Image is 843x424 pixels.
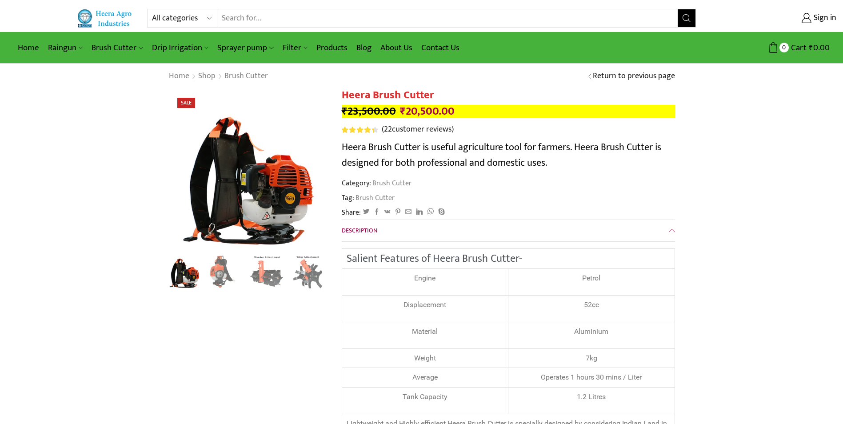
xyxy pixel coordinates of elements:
div: Rated 4.55 out of 5 [342,127,378,133]
a: Brush Cutter [224,71,268,82]
h2: Salient Features of Heera Brush Cutter- [347,253,670,264]
li: 2 / 8 [207,253,244,289]
span: Tag: [342,193,675,203]
a: Description [342,220,675,241]
span: 0 [779,43,789,52]
p: 1.2 Litres [513,392,670,402]
img: Heera Brush Cutter [166,252,203,289]
h1: Heera Brush Cutter [342,89,675,102]
bdi: 23,500.00 [342,102,396,120]
a: Home [168,71,190,82]
span: ₹ [809,41,813,55]
p: Aluminium [513,327,670,337]
nav: Breadcrumb [168,71,268,82]
a: Tiller Attachmnet [289,253,326,290]
a: Sign in [709,10,836,26]
span: Category: [342,178,412,188]
p: Displacement [347,300,503,310]
button: Search button [678,9,695,27]
a: Weeder Ataachment [248,253,285,290]
div: 1 / 8 [168,89,328,249]
p: 52cc [513,300,670,310]
div: Material [347,327,503,337]
a: Raingun [44,37,87,58]
span: Rated out of 5 based on customer ratings [342,127,375,133]
div: 7kg [513,353,670,364]
p: Engine [347,273,503,284]
span: ₹ [342,102,348,120]
span: ₹ [400,102,406,120]
span: Sign in [811,12,836,24]
span: 22 [384,123,392,136]
a: (22customer reviews) [382,124,454,136]
a: Shop [198,71,216,82]
p: Petrol [513,273,670,284]
a: Return to previous page [593,71,675,82]
li: 4 / 8 [289,253,326,289]
a: Home [13,37,44,58]
a: 0 Cart ₹0.00 [705,40,830,56]
bdi: 0.00 [809,41,830,55]
div: Average [347,372,503,383]
li: 1 / 8 [166,253,203,289]
a: Sprayer pump [213,37,278,58]
bdi: 20,500.00 [400,102,455,120]
a: Drip Irrigation [148,37,213,58]
a: Products [312,37,352,58]
img: Heera Brush Cutter [168,89,328,249]
span: Cart [789,42,807,54]
a: Brush Cutter [371,177,412,189]
span: Heera Brush Cutter is useful agriculture tool for farmers. Heera Brush Cutter is designed for bot... [342,139,661,171]
a: About Us [376,37,417,58]
a: Filter [278,37,312,58]
span: Sale [177,98,195,108]
a: Brush Cutter [87,37,147,58]
a: 4 [207,253,244,290]
div: Operates 1 hours 30 mins / Liter [513,372,670,383]
a: Blog [352,37,376,58]
input: Search for... [217,9,677,27]
span: Description [342,225,377,236]
li: 3 / 8 [248,253,285,289]
div: Weight [347,353,503,364]
div: Tank Capacity [347,392,503,402]
span: Share: [342,208,361,218]
a: Brush Cutter [354,193,395,203]
span: 22 [342,127,380,133]
a: Contact Us [417,37,464,58]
